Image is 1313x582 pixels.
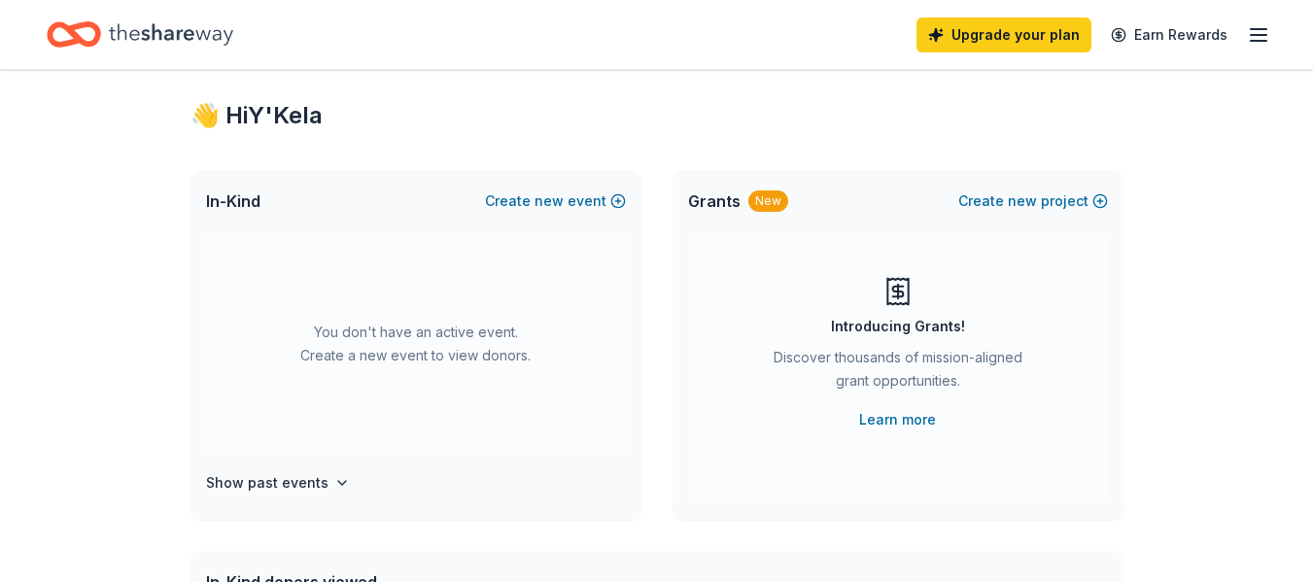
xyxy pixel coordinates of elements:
a: Home [47,12,233,57]
a: Learn more [859,408,936,431]
div: Discover thousands of mission-aligned grant opportunities. [766,346,1030,400]
a: Earn Rewards [1099,17,1239,52]
span: new [1008,189,1037,213]
div: New [748,190,788,212]
div: You don't have an active event. Create a new event to view donors. [206,232,626,456]
a: Upgrade your plan [916,17,1091,52]
button: Show past events [206,471,350,495]
div: 👋 Hi Y'Kela [190,100,1123,131]
span: In-Kind [206,189,260,213]
span: new [535,189,564,213]
div: Introducing Grants! [831,315,965,338]
h4: Show past events [206,471,328,495]
button: Createnewproject [958,189,1108,213]
span: Grants [688,189,741,213]
button: Createnewevent [485,189,626,213]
